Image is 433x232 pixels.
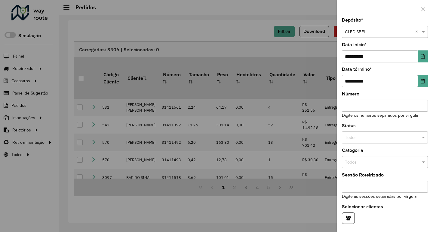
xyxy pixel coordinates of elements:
label: Data início [342,41,367,48]
label: Status [342,122,356,129]
label: Data término [342,66,372,73]
label: Categoria [342,147,363,154]
small: Digite as sessões separadas por vírgula [342,194,416,199]
label: Sessão Roteirizado [342,171,384,179]
label: Número [342,90,359,98]
span: Clear all [415,29,420,35]
label: Selecionar clientes [342,203,383,210]
button: Choose Date [418,50,428,62]
label: Depósito [342,17,363,24]
small: Digite os números separados por vírgula [342,113,418,118]
button: Choose Date [418,75,428,87]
